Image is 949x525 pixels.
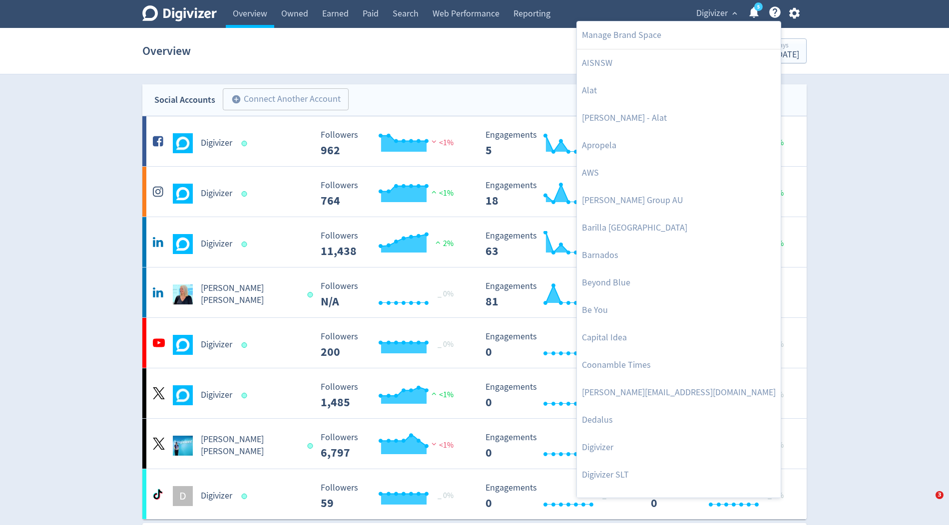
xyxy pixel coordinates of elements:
[577,296,781,324] a: Be You
[577,132,781,159] a: Apropela
[577,324,781,351] a: Capital Idea
[577,461,781,489] a: Digivizer SLT
[577,269,781,296] a: Beyond Blue
[577,159,781,187] a: AWS
[577,49,781,77] a: AISNSW
[936,491,944,499] span: 3
[577,489,781,516] a: Dynabook ANZ
[577,242,781,269] a: Barnados
[577,406,781,434] a: Dedalus
[577,379,781,406] a: [PERSON_NAME][EMAIL_ADDRESS][DOMAIN_NAME]
[577,77,781,104] a: Alat
[577,104,781,132] a: [PERSON_NAME] - Alat
[577,434,781,461] a: Digivizer
[577,214,781,242] a: Barilla [GEOGRAPHIC_DATA]
[577,187,781,214] a: [PERSON_NAME] Group AU
[577,351,781,379] a: Coonamble Times
[915,491,939,515] iframe: Intercom live chat
[577,21,781,49] a: Manage Brand Space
